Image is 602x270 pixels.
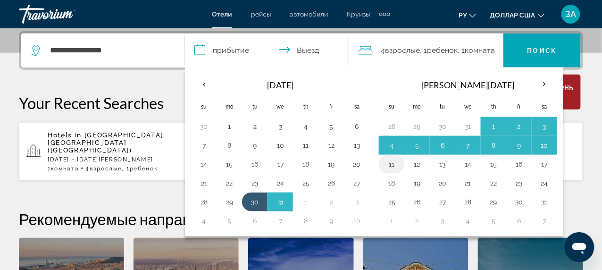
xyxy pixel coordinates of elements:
[385,46,420,55] span: Взрослые
[486,158,501,171] button: Day 15
[490,8,544,22] button: Изменить валюту
[532,74,557,95] button: Next month
[486,214,501,228] button: Day 5
[486,177,501,190] button: Day 22
[324,177,339,190] button: Day 26
[511,158,527,171] button: Day 16
[247,158,262,171] button: Day 16
[247,177,262,190] button: Day 23
[486,139,501,152] button: Day 8
[486,120,501,133] button: Day 1
[435,120,450,133] button: Day 30
[324,214,339,228] button: Day 9
[460,139,476,152] button: Day 7
[212,10,232,18] a: Отели
[273,195,288,209] button: Day 31
[404,74,532,96] th: [PERSON_NAME][DATE]
[427,46,458,55] span: Ребенок
[537,214,552,228] button: Day 7
[381,44,420,57] span: 4
[19,2,113,26] a: Травориум
[566,9,577,19] font: ЗА
[247,195,262,209] button: Day 30
[384,139,399,152] button: Day 4
[347,10,370,18] a: Круизы
[435,139,450,152] button: Day 6
[49,43,170,58] input: Search hotel destination
[384,177,399,190] button: Day 18
[486,195,501,209] button: Day 29
[48,165,79,172] span: 1
[247,120,262,133] button: Day 2
[298,139,313,152] button: Day 11
[511,120,527,133] button: Day 2
[349,214,364,228] button: Day 10
[298,195,313,209] button: Day 1
[222,120,237,133] button: Day 1
[435,214,450,228] button: Day 3
[273,158,288,171] button: Day 17
[537,195,552,209] button: Day 31
[435,177,450,190] button: Day 20
[420,44,458,57] span: , 1
[460,195,476,209] button: Day 28
[379,74,557,230] table: Right calendar grid
[349,139,364,152] button: Day 13
[48,131,82,139] span: Hotels in
[273,177,288,190] button: Day 24
[349,34,503,67] button: Travelers: 4 adults, 1 child
[247,139,262,152] button: Day 9
[379,7,390,22] button: Дополнительные элементы навигации
[196,195,211,209] button: Day 28
[196,120,211,133] button: Day 30
[459,11,467,19] font: ру
[222,177,237,190] button: Day 22
[290,10,328,18] a: автомобили
[191,74,369,230] table: Left calendar grid
[48,131,166,154] span: [GEOGRAPHIC_DATA], [GEOGRAPHIC_DATA] ([GEOGRAPHIC_DATA])
[349,120,364,133] button: Day 6
[19,93,583,112] p: Your Recent Searches
[196,214,211,228] button: Day 4
[349,177,364,190] button: Day 27
[85,165,122,172] span: 4
[19,122,201,181] button: Hotels in [GEOGRAPHIC_DATA], [GEOGRAPHIC_DATA] ([GEOGRAPHIC_DATA])[DATE] - [DATE][PERSON_NAME]1Ко...
[324,195,339,209] button: Day 2
[410,177,425,190] button: Day 19
[384,158,399,171] button: Day 11
[51,165,79,172] span: Комната
[251,10,271,18] a: рейсы
[511,195,527,209] button: Day 30
[537,120,552,133] button: Day 3
[537,139,552,152] button: Day 10
[122,165,158,172] span: , 1
[273,120,288,133] button: Day 3
[324,158,339,171] button: Day 19
[410,195,425,209] button: Day 26
[222,195,237,209] button: Day 29
[247,214,262,228] button: Day 6
[410,120,425,133] button: Day 29
[19,210,583,228] h2: Рекомендуемые направления
[222,139,237,152] button: Day 8
[435,195,450,209] button: Day 27
[564,232,594,262] iframe: Кнопка запуска окна обмена сообщениями
[459,8,476,22] button: Изменить язык
[191,74,217,95] button: Previous month
[222,158,237,171] button: Day 15
[465,46,495,55] span: Комната
[349,158,364,171] button: Day 20
[384,214,399,228] button: Day 1
[130,165,158,172] span: Ребенок
[185,34,349,67] button: Select check in and out date
[511,177,527,190] button: Day 23
[196,158,211,171] button: Day 14
[460,158,476,171] button: Day 14
[559,4,583,24] button: Меню пользователя
[196,177,211,190] button: Day 21
[527,47,557,54] span: Поиск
